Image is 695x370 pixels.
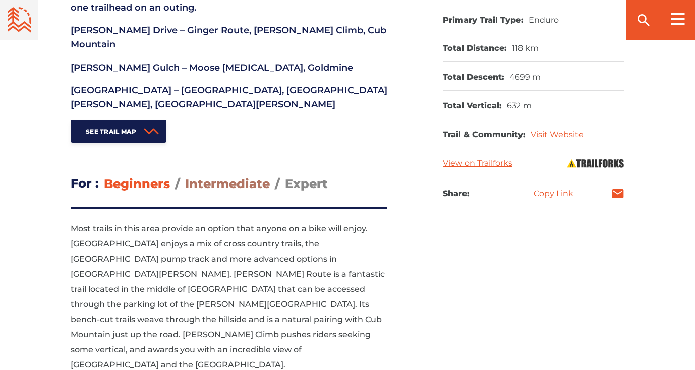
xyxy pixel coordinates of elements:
dd: Enduro [529,15,559,26]
span: Intermediate [185,176,270,191]
ion-icon: search [635,12,652,28]
dt: Trail & Community: [443,130,526,140]
h3: For [71,173,99,194]
a: Copy Link [534,190,573,198]
p: [PERSON_NAME] Gulch – Moose [MEDICAL_DATA], Goldmine [71,60,387,75]
span: Beginners [104,176,170,191]
p: [GEOGRAPHIC_DATA] – [GEOGRAPHIC_DATA], [GEOGRAPHIC_DATA][PERSON_NAME], [GEOGRAPHIC_DATA][PERSON_N... [71,83,387,111]
dt: Total Vertical: [443,101,502,111]
dd: 118 km [512,43,539,54]
dt: Total Distance: [443,43,507,54]
a: mail [611,187,624,200]
a: Visit Website [531,130,584,139]
span: See Trail Map [86,128,136,135]
span: Expert [285,176,328,191]
a: See Trail Map [71,120,166,143]
dt: Total Descent: [443,72,504,83]
dd: 4699 m [509,72,541,83]
dt: Primary Trail Type: [443,15,524,26]
dd: 632 m [507,101,532,111]
img: Trailforks [566,158,624,168]
p: [PERSON_NAME] Drive – Ginger Route, [PERSON_NAME] Climb, Cub Mountain [71,23,387,51]
h3: Share: [443,187,470,201]
a: View on Trailforks [443,158,512,168]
